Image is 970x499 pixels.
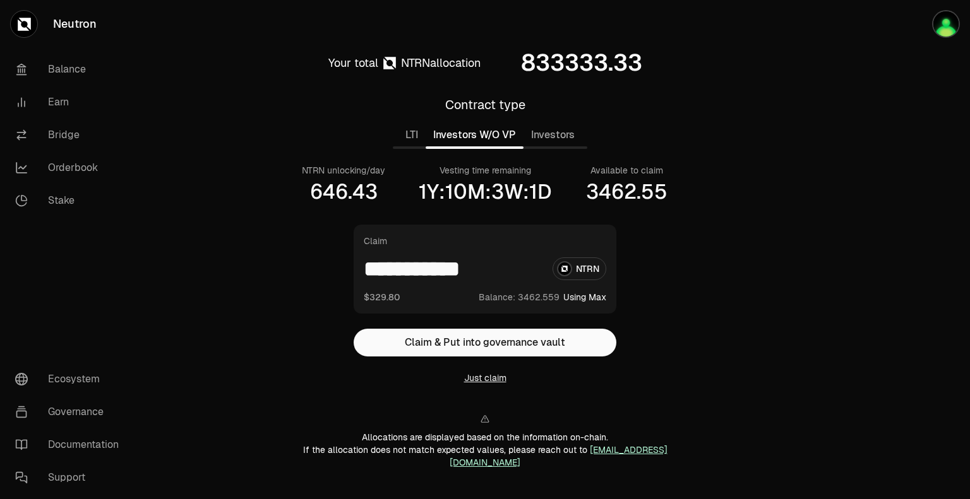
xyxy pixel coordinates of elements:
a: Governance [5,396,136,428]
img: Justanotherfarmer [932,10,960,38]
div: 1Y:10M:3W:1D [419,179,552,204]
div: Contract type [445,96,525,114]
button: $329.80 [364,290,400,303]
div: Vesting time remaining [440,164,531,177]
a: Balance [5,53,136,86]
span: Balance: [479,291,515,303]
div: If the allocation does not match expected values, please reach out to [268,443,702,469]
a: Support [5,461,136,494]
button: Just claim [464,372,506,384]
span: NTRN [401,56,430,70]
a: Orderbook [5,151,136,184]
a: Ecosystem [5,363,136,396]
div: Available to claim [590,164,663,177]
a: Earn [5,86,136,119]
a: Documentation [5,428,136,461]
button: Investors [524,122,582,148]
a: Stake [5,184,136,217]
div: 646.43 [310,179,378,204]
div: 833333.33 [521,50,642,76]
button: LTI [398,122,426,148]
div: Allocations are displayed based on the information on-chain. [268,431,702,443]
div: Your total [328,54,378,72]
div: 3462.55 [586,179,668,204]
div: allocation [401,54,481,72]
div: Claim [364,235,387,247]
button: Investors W/O VP [426,122,524,148]
button: Claim & Put into governance vault [354,329,616,356]
a: Bridge [5,119,136,151]
div: NTRN unlocking/day [302,164,385,177]
button: Using Max [563,291,606,303]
